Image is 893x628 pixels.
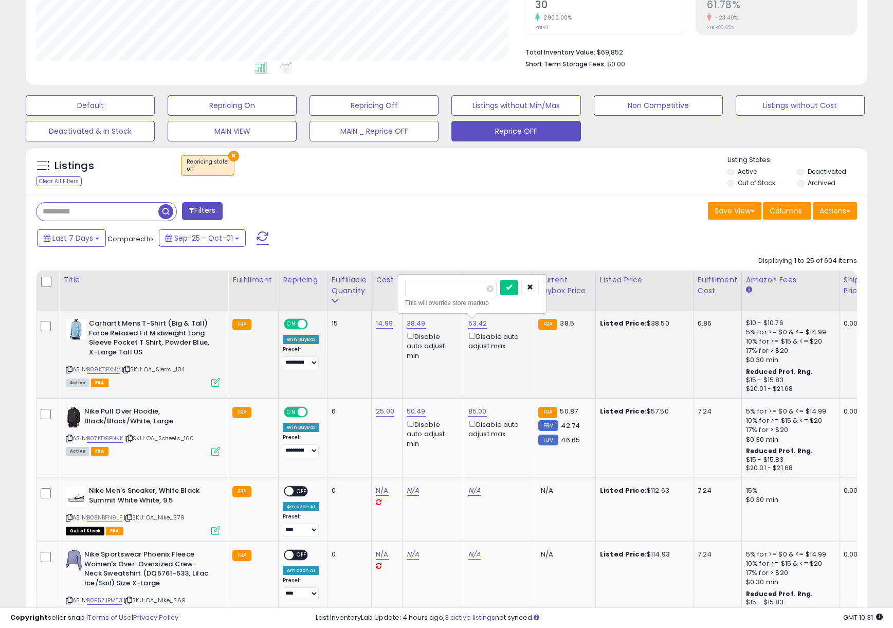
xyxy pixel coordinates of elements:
a: B0F5ZJPMT3 [87,596,122,605]
b: Reduced Prof. Rng. [746,446,813,455]
b: Reduced Prof. Rng. [746,589,813,598]
a: 25.00 [376,406,394,417]
span: | SKU: OA_Nike_369 [124,596,186,604]
button: Repricing On [168,95,297,116]
a: B07KD9PNKK [87,434,123,443]
div: Cost [376,275,398,285]
button: Save View [708,202,761,220]
div: 7.24 [698,407,734,416]
div: 7.24 [698,550,734,559]
div: Win BuyBox [283,335,319,344]
li: $69,852 [525,45,849,58]
div: $112.63 [600,486,685,495]
div: Title [63,275,224,285]
div: This will override store markup [405,298,539,308]
span: 50.87 [560,406,578,416]
div: 0 [332,486,363,495]
a: N/A [376,486,388,496]
button: Listings without Min/Max [451,95,580,116]
div: 0.00 [844,319,861,328]
span: All listings currently available for purchase on Amazon [66,379,89,387]
div: $0.30 min [746,355,831,365]
div: Amazon AI [283,566,319,575]
b: Carhartt Mens T-Shirt (Big & Tall) Force Relaxed Fit Midweight Long Sleeve Pocket T Shirt, Powder... [89,319,214,360]
div: $38.50 [600,319,685,328]
button: Non Competitive [594,95,723,116]
label: Active [738,167,757,176]
div: 17% for > $20 [746,568,831,578]
div: Disable auto adjust min [407,331,456,361]
span: All listings currently available for purchase on Amazon [66,447,89,456]
span: $0.00 [607,59,625,69]
div: off [187,166,229,173]
div: 0.00 [844,550,861,559]
span: Columns [770,206,802,216]
span: Last 7 Days [52,233,93,243]
span: OFF [294,551,311,560]
div: 15 [332,319,363,328]
div: Fulfillment [232,275,274,285]
div: ASIN: [66,407,220,455]
div: Preset: [283,577,319,600]
span: Repricing state : [187,158,229,173]
div: Preset: [283,434,319,457]
a: N/A [468,486,481,496]
div: 5% for >= $0 & <= $14.99 [746,550,831,559]
b: Total Inventory Value: [525,48,595,57]
label: Deactivated [808,167,846,176]
small: Prev: 1 [535,24,548,30]
span: 38.5 [560,318,574,328]
div: $114.93 [600,550,685,559]
img: 31E2qLCo4xL._SL40_.jpg [66,407,82,427]
div: $15 - $15.83 [746,456,831,464]
div: 15% [746,486,831,495]
button: Sep-25 - Oct-01 [159,229,246,247]
label: Archived [808,178,835,187]
span: 46.65 [561,435,580,445]
a: Privacy Policy [133,613,178,622]
div: Amazon Fees [746,275,835,285]
div: Disable auto adjust max [468,419,526,439]
b: Listed Price: [600,549,647,559]
b: Listed Price: [600,406,647,416]
div: Fulfillment Cost [698,275,737,296]
div: Current Buybox Price [538,275,591,296]
img: 31dFEhGr3KL._SL40_.jpg [66,486,86,507]
b: Short Term Storage Fees: [525,60,606,68]
span: Sep-25 - Oct-01 [174,233,233,243]
b: Nike Men's Sneaker, White Black Summit White White, 9.5 [89,486,214,508]
div: $57.50 [600,407,685,416]
div: $20.01 - $21.68 [746,464,831,473]
span: | SKU: OA_Scheels_160 [124,434,194,442]
small: FBA [232,486,251,497]
div: $15 - $15.83 [746,376,831,385]
div: Listed Price [600,275,689,285]
a: 50.49 [407,406,426,417]
button: Reprice OFF [451,121,580,141]
span: 42.74 [561,421,580,430]
div: 0 [332,550,363,559]
button: MAIN _ Reprice OFF [309,121,439,141]
a: 3 active listings [445,613,495,622]
small: FBA [232,319,251,330]
div: Displaying 1 to 25 of 604 items [758,256,857,266]
a: Terms of Use [88,613,132,622]
a: B09KT1PXNV [87,365,120,374]
a: N/A [468,549,481,560]
div: 17% for > $20 [746,425,831,435]
div: 7.24 [698,486,734,495]
div: 0.00 [844,407,861,416]
b: Nike Pull Over Hoodie, Black/Black/White, Large [84,407,209,428]
a: 53.42 [468,318,487,329]
small: FBA [538,407,557,418]
small: FBA [232,550,251,561]
span: ON [285,320,298,329]
div: 6 [332,407,363,416]
div: Preset: [283,346,319,369]
span: Compared to: [107,234,155,244]
div: 5% for >= $0 & <= $14.99 [746,407,831,416]
b: Listed Price: [600,318,647,328]
p: Listing States: [727,155,867,165]
span: FBA [91,447,108,456]
button: Actions [813,202,857,220]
